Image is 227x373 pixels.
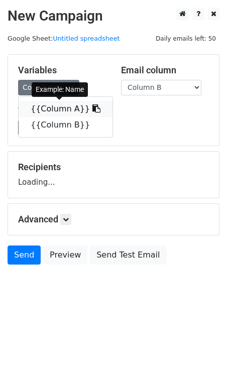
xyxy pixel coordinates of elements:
a: Daily emails left: 50 [152,35,219,42]
h5: Email column [121,65,209,76]
h5: Recipients [18,162,209,173]
a: Untitled spreadsheet [53,35,120,42]
h2: New Campaign [8,8,219,25]
a: {{Column A}} [19,101,112,117]
a: Send Test Email [90,245,166,265]
span: Daily emails left: 50 [152,33,219,44]
small: Google Sheet: [8,35,120,42]
a: Copy/paste... [18,80,79,95]
div: Loading... [18,162,209,188]
a: Preview [43,245,87,265]
a: {{Column B}} [19,117,112,133]
div: Example: Name [32,82,88,97]
h5: Variables [18,65,106,76]
h5: Advanced [18,214,209,225]
a: Send [8,245,41,265]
